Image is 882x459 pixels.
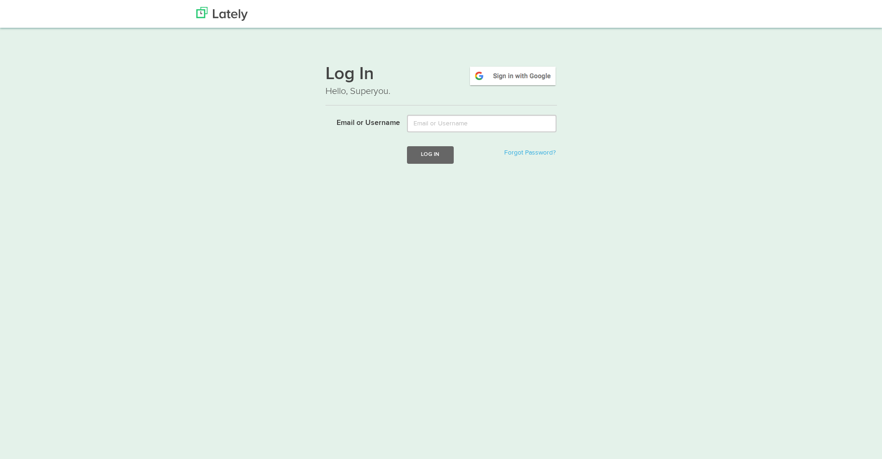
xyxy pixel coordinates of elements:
label: Email or Username [319,115,400,129]
img: Lately [196,7,248,21]
input: Email or Username [407,115,557,132]
a: Forgot Password? [504,149,556,156]
button: Log In [407,146,453,163]
p: Hello, Superyou. [325,85,557,98]
h1: Log In [325,65,557,85]
img: google-signin.png [469,65,557,87]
